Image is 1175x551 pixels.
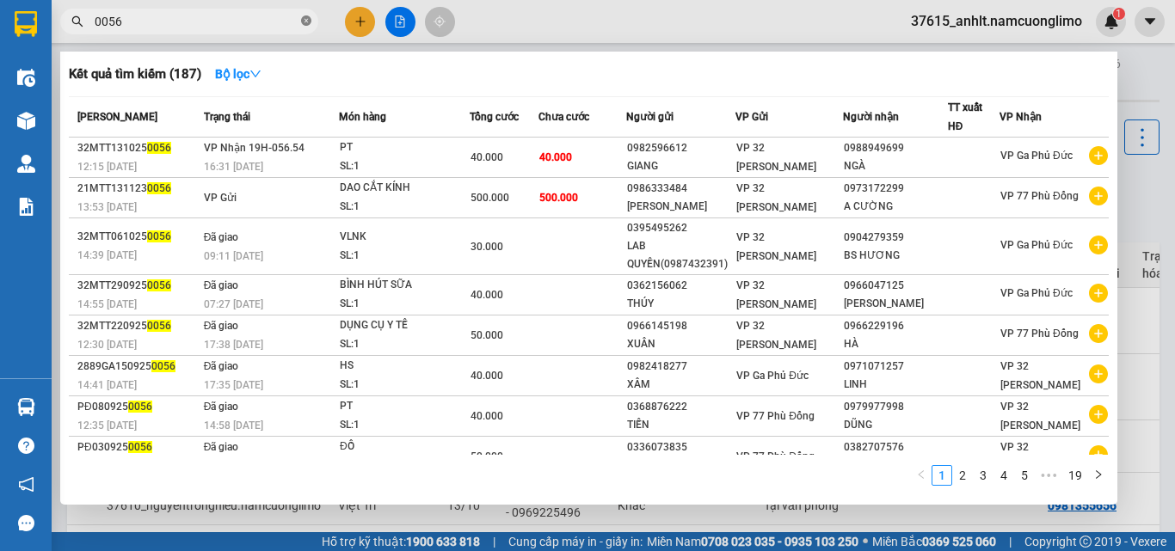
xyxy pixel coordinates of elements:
[340,228,469,247] div: VLNK
[844,317,947,335] div: 0966229196
[339,111,386,123] span: Món hàng
[932,465,952,486] li: 1
[340,376,469,395] div: SL: 1
[340,335,469,354] div: SL: 1
[18,438,34,454] span: question-circle
[974,466,993,485] a: 3
[627,358,735,376] div: 0982418277
[204,379,263,391] span: 17:35 [DATE]
[844,295,947,313] div: [PERSON_NAME]
[1088,465,1109,486] button: right
[17,69,35,87] img: warehouse-icon
[249,68,261,80] span: down
[844,180,947,198] div: 0973172299
[77,228,199,246] div: 32MTT061025
[204,360,239,372] span: Đã giao
[627,376,735,394] div: XÂM
[128,401,152,413] span: 0056
[77,277,199,295] div: 32MTT290925
[77,180,199,198] div: 21MTT131123
[204,441,239,453] span: Đã giao
[736,279,816,310] span: VP 32 [PERSON_NAME]
[204,401,239,413] span: Đã giao
[301,15,311,26] span: close-circle
[844,198,947,216] div: A CƯỜNG
[1000,239,1073,251] span: VP Ga Phủ Đức
[301,14,311,30] span: close-circle
[1089,284,1108,303] span: plus-circle
[1035,465,1062,486] span: •••
[627,438,735,456] div: 0336073835
[1000,441,1080,472] span: VP 32 [PERSON_NAME]
[844,247,947,265] div: BS HƯƠNG
[1000,360,1080,391] span: VP 32 [PERSON_NAME]
[204,111,250,123] span: Trạng thái
[973,465,994,486] li: 3
[77,201,137,213] span: 13:53 [DATE]
[77,379,137,391] span: 14:41 [DATE]
[1089,364,1108,383] span: plus-circle
[95,12,298,31] input: Tìm tên, số ĐT hoặc mã đơn
[204,279,239,291] span: Đã giao
[627,219,735,237] div: 0395495262
[18,476,34,493] span: notification
[1089,445,1108,464] span: plus-circle
[340,247,469,266] div: SL: 1
[627,317,735,335] div: 0966145198
[77,419,137,432] span: 12:35 [DATE]
[844,229,947,247] div: 0904279359
[844,416,947,434] div: DŨNG
[340,438,469,456] div: ĐỒ
[736,142,816,173] span: VP 32 [PERSON_NAME]
[204,192,237,204] span: VP Gửi
[1000,328,1079,340] span: VP 77 Phù Đổng
[340,157,469,176] div: SL: 1
[627,398,735,416] div: 0368876222
[471,410,503,422] span: 40.000
[77,249,137,261] span: 14:39 [DATE]
[626,111,674,123] span: Người gửi
[538,111,589,123] span: Chưa cước
[627,180,735,198] div: 0986333484
[15,11,37,37] img: logo-vxr
[471,329,503,341] span: 50.000
[147,142,171,154] span: 0056
[340,397,469,416] div: PT
[471,192,509,204] span: 500.000
[844,277,947,295] div: 0966047125
[844,358,947,376] div: 0971071257
[204,231,239,243] span: Đã giao
[128,441,152,453] span: 0056
[844,438,947,456] div: 0382707576
[77,358,199,376] div: 2889GA150925
[1000,111,1042,123] span: VP Nhận
[471,450,503,462] span: 50.000
[1093,469,1104,480] span: right
[627,335,735,353] div: XUÂN
[71,15,83,28] span: search
[627,277,735,295] div: 0362156062
[1000,401,1080,432] span: VP 32 [PERSON_NAME]
[1088,465,1109,486] li: Next Page
[204,298,263,310] span: 07:27 [DATE]
[736,320,816,351] span: VP 32 [PERSON_NAME]
[69,65,201,83] h3: Kết quả tìm kiếm ( 187 )
[844,139,947,157] div: 0988949699
[953,466,972,485] a: 2
[911,465,932,486] button: left
[77,161,137,173] span: 12:15 [DATE]
[340,179,469,198] div: DAO CẮT KÍNH
[340,416,469,435] div: SL: 1
[844,335,947,353] div: HÀ
[470,111,519,123] span: Tổng cước
[340,295,469,314] div: SL: 1
[77,139,199,157] div: 32MTT131025
[340,138,469,157] div: PT
[204,339,263,351] span: 17:38 [DATE]
[147,182,171,194] span: 0056
[340,276,469,295] div: BÌNH HÚT SỮA
[994,465,1014,486] li: 4
[916,469,926,480] span: left
[340,357,469,376] div: HS
[204,161,263,173] span: 16:31 [DATE]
